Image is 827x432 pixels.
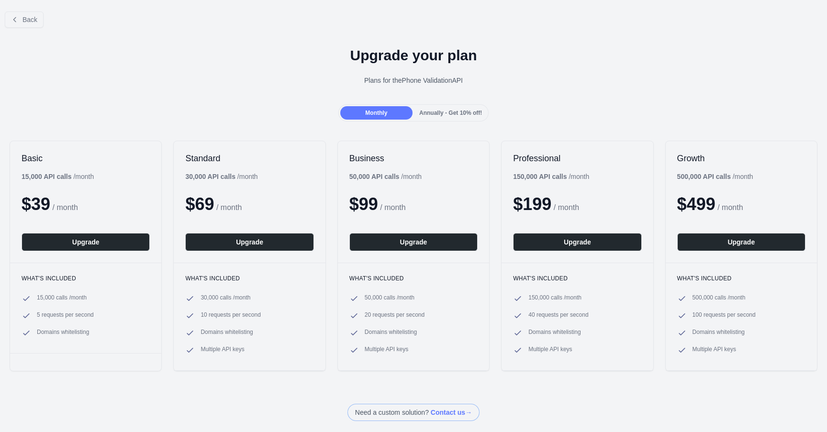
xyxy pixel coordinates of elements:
[513,172,589,181] div: / month
[349,173,400,180] b: 50,000 API calls
[349,172,422,181] div: / month
[349,194,378,214] span: $ 99
[513,194,551,214] span: $ 199
[513,153,641,164] h2: Professional
[185,153,313,164] h2: Standard
[513,173,567,180] b: 150,000 API calls
[349,153,478,164] h2: Business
